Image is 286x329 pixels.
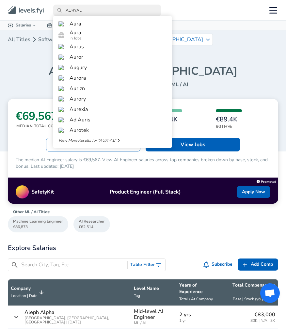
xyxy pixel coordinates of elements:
button: Toggle Search Filters [128,259,165,271]
p: Level Name [134,285,174,292]
p: Other ML / AI Titles : [13,209,268,215]
a: Promoted [257,178,276,184]
p: [GEOGRAPHIC_DATA] [149,37,204,42]
span: Add Comp [251,260,273,269]
span: ML / AI [134,321,174,325]
a: Ad Auris [53,115,172,125]
span: CompanyLocation | Date [11,285,46,300]
a: AI Researcher€62,514 [73,216,110,232]
h6: Aurotek [70,127,89,133]
h6: Aura [70,30,82,36]
span: €86,873 [13,224,63,230]
input: Search City, Tag, Etc [21,261,125,269]
img: adauris.ai [58,117,64,122]
span: Location | Date [11,293,37,298]
a: 💪ContributeYour Salary [46,138,140,151]
h3: €69,567 [16,109,60,123]
p: Company [11,285,37,292]
p: View Jobs [181,141,205,149]
a: Software Engineer [38,33,83,46]
p: 2 yrs [179,311,214,319]
p: Median Total Comp [16,123,60,129]
h6: Aurory [70,96,86,102]
img: augury.com [58,65,64,70]
a: Aurizn [53,83,172,94]
h6: Aurexia [70,106,88,112]
a: Apply Now [237,186,270,198]
a: Aurory [53,94,172,104]
span: [GEOGRAPHIC_DATA], [GEOGRAPHIC_DATA], [GEOGRAPHIC_DATA] | [DATE] [24,316,129,324]
span: 80K | N/A | 3K [250,319,275,323]
a: Machine Learning Engineer€86,873 [8,216,68,232]
a: Augury [53,62,172,73]
img: aura.com [58,21,64,26]
span: In Jobs [70,36,82,41]
h2: Explore Salaries [8,243,278,253]
p: Years of Experience [179,282,214,295]
p: 90th% [216,123,242,130]
p: Total Compensation [228,282,275,295]
a: Aurora [53,73,172,83]
input: Search by Company, Title, or City [53,5,161,16]
img: Promo Logo [16,185,29,198]
span: Machine Learning Engineer [13,219,63,224]
span: 1 yr [179,319,214,323]
p: Mid-level AI Engineer [134,308,174,320]
h6: Aura [70,21,81,27]
span: €62,514 [79,224,105,230]
a: Add Comp [238,258,278,271]
img: aurexia.com [58,107,64,112]
p: Aleph Alpha [24,309,55,315]
a: Aurus [53,41,172,52]
span: Total / At Company [179,296,213,302]
img: aurusinc.com [58,44,64,49]
span: Total Compensation (EUR) Base | Stock (yr) | Bonus [220,282,275,303]
a: View Jobs [146,138,240,151]
a: AuraIn Jobs [53,29,172,41]
h6: Aurora [70,75,86,81]
div: Open chat [260,283,280,303]
span: Tag [134,293,140,298]
img: aurizn.co [58,86,64,91]
a: Salaries [3,21,42,30]
img: aurory.io [58,96,64,102]
a: Jobs [42,21,68,30]
button: Subscribe [202,258,235,271]
img: aurotekcorp.com [58,128,64,133]
p: The median AI Engineer salary is €69,567. View AI Engineer salaries across top companies broken d... [16,157,270,170]
span: Base | Stock (yr) | Bonus [233,296,275,302]
h6: Aurus [70,44,84,50]
h6: €89.4K [216,116,242,123]
h6: Aurizn [70,86,85,91]
h6: Augury [70,65,87,70]
a: View More Results for "AURYAL" [53,135,172,145]
span: AI Researcher [79,219,105,224]
h6: Auror [70,54,83,60]
a: Aurexia [53,104,172,115]
h6: Ad Auris [70,117,90,123]
p: SafetyKit [31,188,54,196]
a: Aura [53,19,172,29]
span: View More Results for " AURYAL " [58,137,116,143]
p: ML / AI [170,81,188,88]
img: auror.co [58,55,64,60]
a: Aurotek [53,125,172,135]
img: aurora.tech [58,75,64,81]
h1: AI Engineer in [GEOGRAPHIC_DATA] [8,64,278,78]
p: Product Engineer (Full Stack) [54,188,237,196]
a: Auror [53,52,172,62]
a: All Titles [8,33,30,46]
p: €83,000 [250,311,275,319]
